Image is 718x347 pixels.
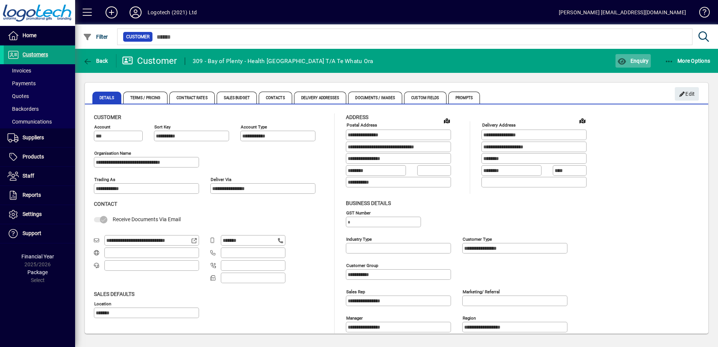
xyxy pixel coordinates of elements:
span: Custom Fields [404,92,446,104]
mat-label: Account Type [241,124,267,130]
span: Edit [679,88,695,100]
span: Customers [23,51,48,57]
span: Financial Year [21,253,54,259]
a: Communications [4,115,75,128]
mat-label: Region [463,315,476,320]
span: Products [23,154,44,160]
span: Staff [23,173,34,179]
span: Customer [126,33,149,41]
span: Invoices [8,68,31,74]
mat-label: Sort key [154,124,170,130]
mat-label: Customer type [463,236,492,241]
mat-label: Account [94,124,110,130]
a: Quotes [4,90,75,103]
span: Payments [8,80,36,86]
button: Enquiry [615,54,650,68]
span: Back [83,58,108,64]
span: Support [23,230,41,236]
span: Receive Documents Via Email [113,216,181,222]
mat-label: Manager [346,315,363,320]
a: Payments [4,77,75,90]
mat-label: GST Number [346,210,371,215]
span: Address [346,114,368,120]
div: 309 - Bay of Plenty - Health [GEOGRAPHIC_DATA] T/A Te Whatu Ora [193,55,373,67]
a: Products [4,148,75,166]
span: Terms / Pricing [123,92,168,104]
a: Backorders [4,103,75,115]
div: Logotech (2021) Ltd [148,6,197,18]
span: Suppliers [23,134,44,140]
span: Contacts [259,92,292,104]
button: More Options [663,54,712,68]
span: Sales defaults [94,291,134,297]
span: Settings [23,211,42,217]
button: Filter [81,30,110,44]
span: Details [92,92,121,104]
span: Delivery Addresses [294,92,347,104]
a: Knowledge Base [694,2,709,26]
mat-label: Marketing/ Referral [463,289,500,294]
mat-label: Customer group [346,263,378,268]
span: Backorders [8,106,39,112]
span: Filter [83,34,108,40]
span: Enquiry [617,58,649,64]
span: Communications [8,119,52,125]
mat-label: Industry type [346,236,372,241]
button: Profile [124,6,148,19]
span: Customer [94,114,121,120]
span: Home [23,32,36,38]
button: Add [100,6,124,19]
button: Back [81,54,110,68]
mat-label: Organisation name [94,151,131,156]
button: Edit [675,87,699,101]
a: Invoices [4,64,75,77]
mat-label: Location [94,301,111,306]
a: Staff [4,167,75,186]
div: Customer [122,55,177,67]
app-page-header-button: Back [75,54,116,68]
a: Settings [4,205,75,224]
a: Home [4,26,75,45]
span: Sales Budget [217,92,257,104]
span: Contract Rates [169,92,214,104]
a: View on map [441,115,453,127]
span: Package [27,269,48,275]
span: Business details [346,200,391,206]
a: Support [4,224,75,243]
span: Prompts [448,92,480,104]
span: More Options [665,58,710,64]
a: Reports [4,186,75,205]
span: Contact [94,201,117,207]
span: Documents / Images [348,92,402,104]
span: Quotes [8,93,29,99]
div: [PERSON_NAME] [EMAIL_ADDRESS][DOMAIN_NAME] [559,6,686,18]
mat-label: Trading as [94,177,115,182]
span: Reports [23,192,41,198]
mat-label: Deliver via [211,177,231,182]
mat-label: Sales rep [346,289,365,294]
a: View on map [576,115,588,127]
a: Suppliers [4,128,75,147]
